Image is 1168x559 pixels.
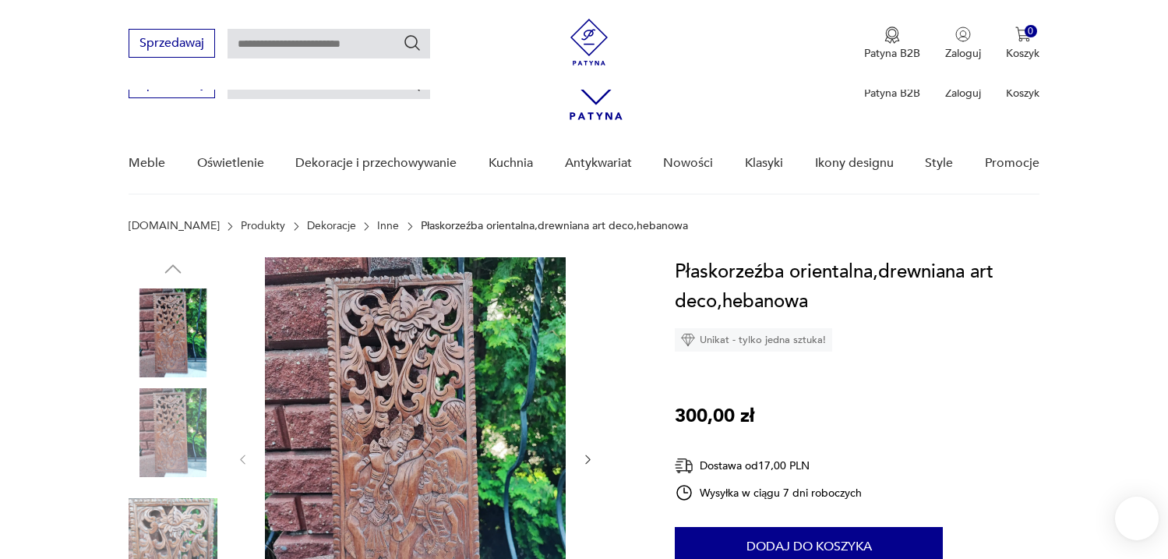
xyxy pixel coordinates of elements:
p: Patyna B2B [864,46,920,61]
div: 0 [1025,25,1038,38]
p: 300,00 zł [675,402,754,431]
img: Ikona koszyka [1015,27,1031,42]
a: Kuchnia [489,133,533,193]
a: Produkty [241,220,285,232]
a: [DOMAIN_NAME] [129,220,220,232]
a: Inne [377,220,399,232]
a: Promocje [985,133,1039,193]
a: Ikony designu [815,133,894,193]
button: Zaloguj [945,27,981,61]
a: Sprzedawaj [129,80,215,90]
div: Unikat - tylko jedna sztuka! [675,328,832,352]
img: Ikona dostawy [675,456,693,476]
img: Patyna - sklep z meblami i dekoracjami vintage [566,19,612,65]
p: Koszyk [1006,46,1039,61]
h1: Płaskorzeźba orientalna,drewniana art deco,hebanowa [675,257,1039,317]
p: Płaskorzeźba orientalna,drewniana art deco,hebanowa [421,220,688,232]
div: Wysyłka w ciągu 7 dni roboczych [675,483,862,502]
a: Meble [129,133,165,193]
a: Antykwariat [565,133,632,193]
button: Patyna B2B [864,27,920,61]
a: Oświetlenie [197,133,264,193]
div: Dostawa od 17,00 PLN [675,456,862,476]
p: Zaloguj [945,46,981,61]
iframe: Smartsupp widget button [1115,497,1159,540]
p: Zaloguj [945,86,981,101]
a: Nowości [663,133,713,193]
a: Sprzedawaj [129,39,215,50]
a: Klasyki [745,133,783,193]
a: Ikona medaluPatyna B2B [864,27,920,61]
p: Patyna B2B [864,86,920,101]
p: Koszyk [1006,86,1039,101]
button: Szukaj [403,34,422,52]
a: Style [925,133,953,193]
button: Sprzedawaj [129,29,215,58]
img: Ikonka użytkownika [955,27,971,42]
a: Dekoracje i przechowywanie [295,133,457,193]
img: Ikona diamentu [681,333,695,347]
img: Zdjęcie produktu Płaskorzeźba orientalna,drewniana art deco,hebanowa [129,388,217,477]
a: Dekoracje [307,220,356,232]
img: Zdjęcie produktu Płaskorzeźba orientalna,drewniana art deco,hebanowa [129,288,217,377]
img: Ikona medalu [884,27,900,44]
button: 0Koszyk [1006,27,1039,61]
